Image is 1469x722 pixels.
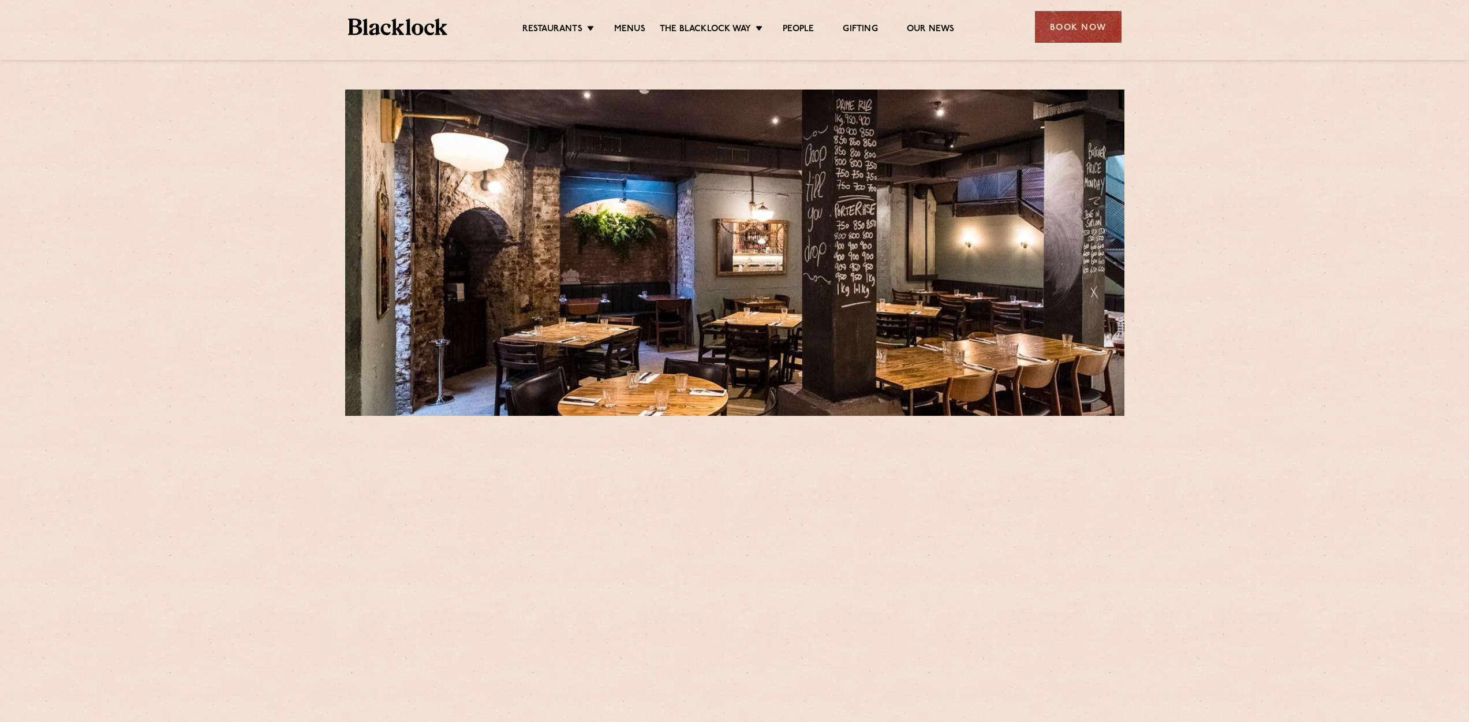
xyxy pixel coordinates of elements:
a: People [783,24,814,36]
img: BL_Textured_Logo-footer-cropped.svg [348,18,448,35]
a: Menus [614,24,645,36]
div: Book Now [1035,11,1122,43]
a: The Blacklock Way [660,24,751,36]
a: Restaurants [522,24,582,36]
a: Gifting [843,24,877,36]
a: Our News [907,24,955,36]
